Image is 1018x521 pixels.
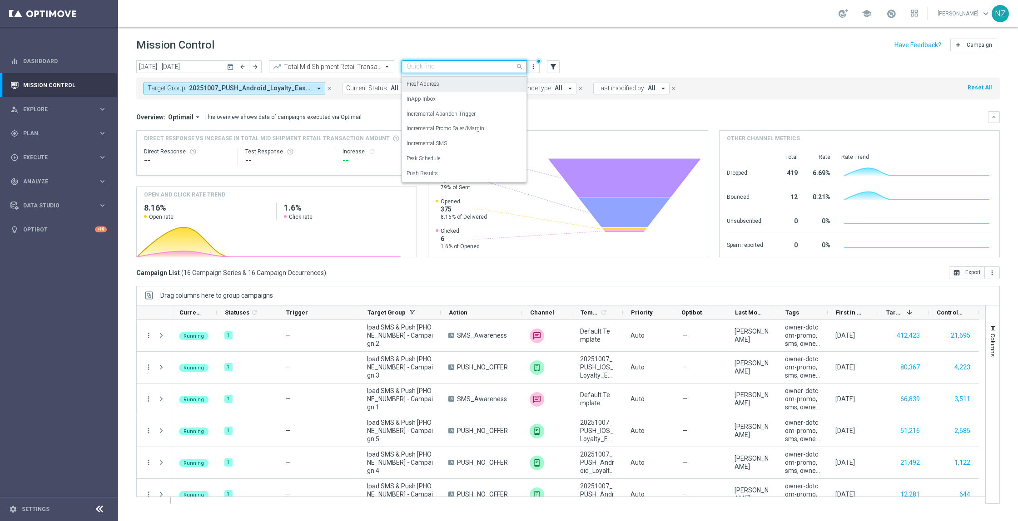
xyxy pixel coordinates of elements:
[505,84,552,92] span: Recurrence type:
[10,226,107,233] button: lightbulb Optibot +10
[735,486,770,502] div: Nicole Zern
[367,355,433,379] span: Ipad SMS & Push 20251007 - Campaign 3
[160,292,273,299] span: Drag columns here to group campaigns
[441,235,480,243] span: 6
[144,148,230,155] div: Direct Response
[899,393,921,405] button: 66,839
[981,9,991,19] span: keyboard_arrow_down
[407,166,522,181] div: Push Results
[441,205,487,213] span: 375
[144,458,153,467] button: more_vert
[530,487,544,502] img: Web Push Notifications
[179,427,209,435] colored-tag: Running
[683,427,688,435] span: —
[324,269,326,277] span: )
[179,490,209,499] colored-tag: Running
[171,352,979,383] div: Press SPACE to select this row.
[10,129,98,138] div: Plan
[457,331,507,339] span: SMS_Awareness
[809,237,830,251] div: 0%
[631,332,645,339] span: Auto
[530,360,544,375] img: OptiMobile Push
[580,450,615,475] span: 20251007_PUSH_Android_Loyalty_EasyDealDays_App
[343,148,409,155] div: Increase
[160,292,273,299] div: Row Groups
[225,60,236,74] button: today
[194,113,202,121] i: arrow_drop_down
[988,111,1000,123] button: keyboard_arrow_down
[809,213,830,227] div: 0%
[149,213,174,221] span: Open rate
[457,427,508,435] span: PUSH_NO_OFFER
[949,269,1000,276] multiple-options-button: Export to CSV
[555,84,562,92] span: All
[10,49,107,73] div: Dashboard
[286,364,291,371] span: —
[10,226,19,234] i: lightbulb
[137,383,171,415] div: Press SPACE to select this row.
[529,61,538,72] button: more_vert
[407,125,484,133] label: Incremental Promo Sales/Margin
[774,213,798,227] div: 0
[179,458,209,467] colored-tag: Running
[448,364,454,370] span: A
[171,383,979,415] div: Press SPACE to select this row.
[165,113,204,121] button: Optimail arrow_drop_down
[774,237,798,251] div: 0
[727,237,763,251] div: Spam reported
[346,84,388,92] span: Current Status:
[835,331,855,339] div: 07 Oct 2025, Tuesday
[407,77,522,92] div: FreshAddress
[953,269,960,276] i: open_in_browser
[144,363,153,371] button: more_vert
[10,202,107,209] button: Data Studio keyboard_arrow_right
[536,58,542,64] div: There are unsaved changes
[501,83,576,94] button: Recurrence type: All arrow_drop_down
[681,309,702,316] span: Optibot
[835,363,855,371] div: 07 Oct 2025, Tuesday
[179,363,209,372] colored-tag: Running
[988,269,996,276] i: more_vert
[144,490,153,498] button: more_vert
[286,332,291,339] span: —
[342,83,412,94] button: Current Status: All arrow_drop_down
[441,243,480,250] span: 1.6% of Opened
[144,395,153,403] button: more_vert
[577,85,584,92] i: close
[670,85,677,92] i: close
[958,489,971,500] button: 644
[10,58,107,65] div: equalizer Dashboard
[136,113,165,121] h3: Overview:
[576,84,585,93] button: close
[286,427,291,434] span: —
[530,392,544,407] img: Attentive SMS
[530,329,544,343] img: Attentive SMS
[23,73,107,97] a: Mission Control
[224,458,233,467] div: 1
[581,309,599,316] span: Templates
[148,84,187,92] span: Target Group:
[137,415,171,447] div: Press SPACE to select this row.
[989,334,997,357] span: Columns
[530,424,544,438] img: OptiMobile Push
[899,457,921,468] button: 21,492
[547,60,560,73] button: filter_alt
[368,148,376,155] button: refresh
[204,113,362,121] div: This overview shows data of campaigns executed via Optimail
[286,309,308,316] span: Trigger
[144,202,269,213] h2: 8.16%
[144,427,153,435] button: more_vert
[407,140,447,147] label: Incremental SMS
[225,309,249,316] span: Statuses
[580,482,615,506] span: 20251007_PUSH_Android_Loyalty_EasyDealDays_App
[23,155,98,160] span: Execute
[252,64,258,70] i: arrow_forward
[457,363,508,371] span: PUSH_NO_OFFER
[343,155,409,166] div: --
[184,428,204,434] span: Running
[530,456,544,470] div: Web Push Notifications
